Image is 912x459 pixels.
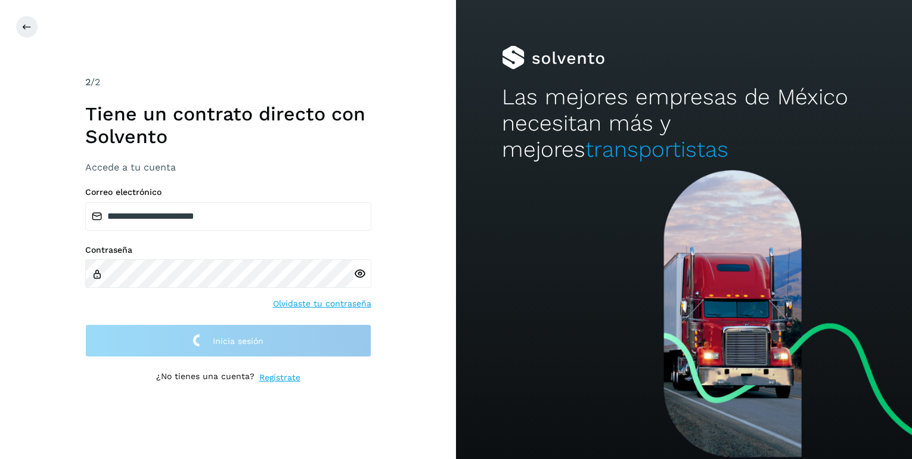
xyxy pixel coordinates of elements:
h3: Accede a tu cuenta [85,162,371,173]
a: Regístrate [259,371,300,384]
span: transportistas [585,137,728,162]
label: Correo electrónico [85,187,371,197]
label: Contraseña [85,245,371,255]
button: Inicia sesión [85,324,371,357]
span: Inicia sesión [213,337,263,345]
div: /2 [85,75,371,89]
span: 2 [85,76,91,88]
h2: Las mejores empresas de México necesitan más y mejores [502,84,867,163]
a: Olvidaste tu contraseña [273,297,371,310]
h1: Tiene un contrato directo con Solvento [85,103,371,148]
p: ¿No tienes una cuenta? [156,371,255,384]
